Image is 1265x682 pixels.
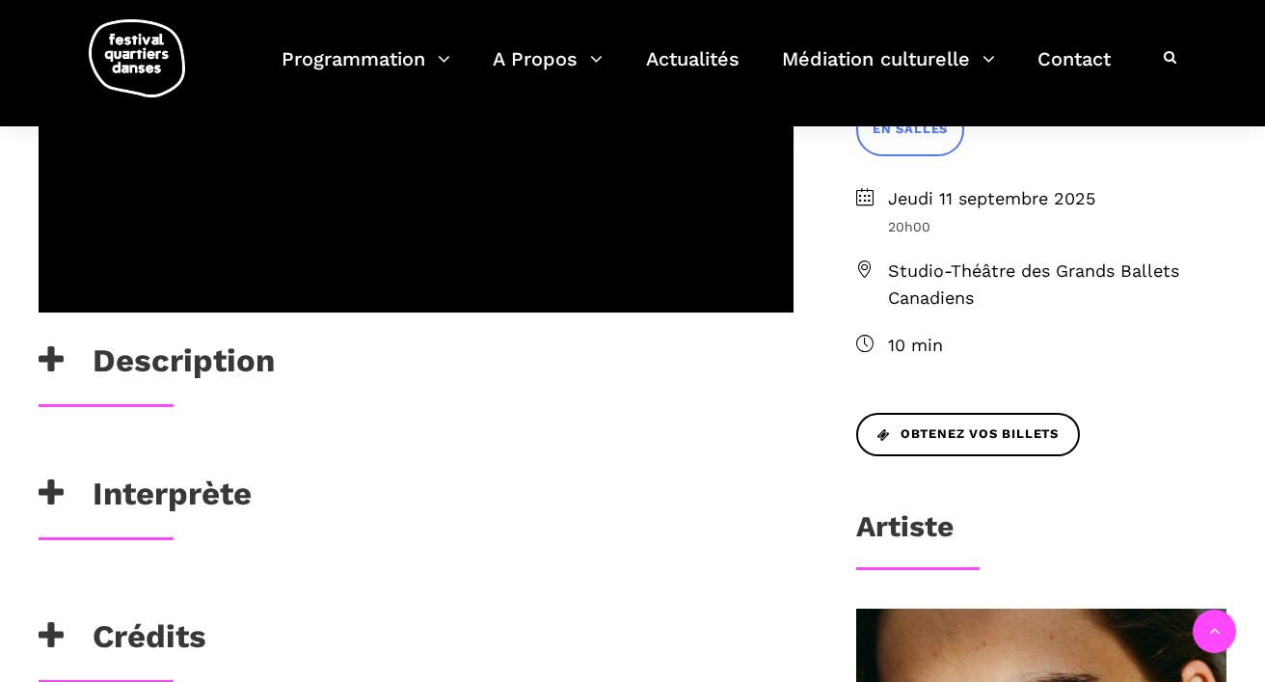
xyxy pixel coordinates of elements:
span: 10 min [888,332,1226,360]
img: logo-fqd-med [89,19,185,97]
a: Obtenez vos billets [856,413,1080,456]
span: Obtenez vos billets [877,424,1059,445]
a: Programmation [282,42,450,99]
h3: Interprète [39,475,252,523]
span: Studio-Théâtre des Grands Ballets Canadiens [888,258,1226,314]
a: A Propos [493,42,603,99]
h3: Artiste [856,509,954,558]
span: 20h00 [888,216,1226,237]
a: Contact [1037,42,1111,99]
a: Actualités [646,42,740,99]
h3: Crédits [39,617,206,666]
a: EN SALLES [856,102,964,155]
span: EN SALLES [873,120,948,140]
a: Médiation culturelle [782,42,995,99]
h3: Description [39,341,275,390]
span: Jeudi 11 septembre 2025 [888,185,1226,213]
